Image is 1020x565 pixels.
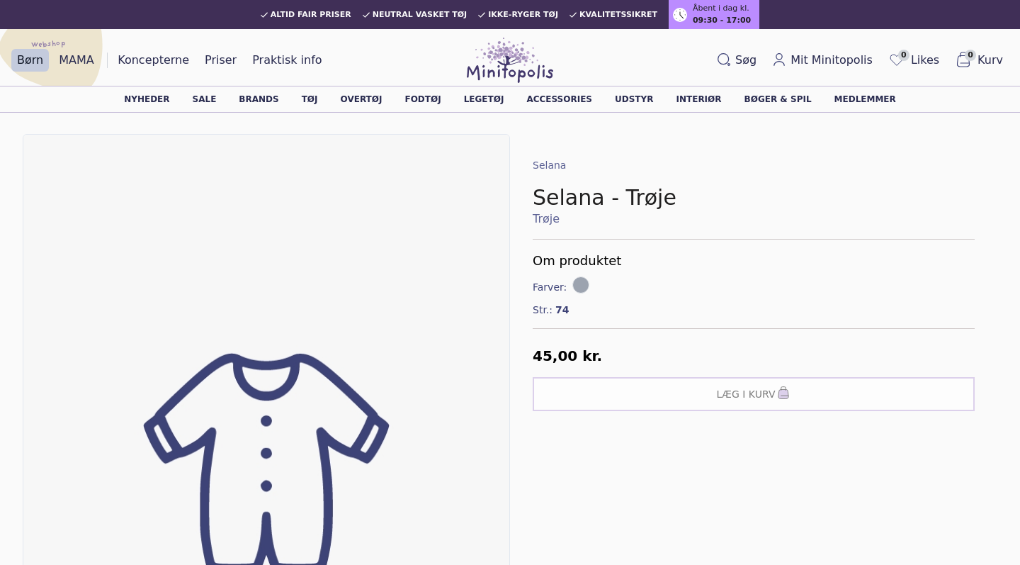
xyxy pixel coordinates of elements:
span: Farver: [533,280,569,294]
a: Brands [239,95,278,104]
a: Legetøj [464,95,504,104]
span: 0 [898,50,909,61]
span: 45,00 kr. [533,347,602,364]
span: 0 [965,50,976,61]
button: 0Kurv [949,48,1009,72]
a: Tøj [302,95,318,104]
span: Likes [911,52,939,69]
span: Kurv [977,52,1003,69]
a: Praktisk info [246,49,327,72]
a: Interiør [676,95,721,104]
span: 09:30 - 17:00 [693,15,751,27]
span: Søg [735,52,756,69]
span: Læg i kurv [717,387,776,401]
a: Selana [533,160,566,171]
a: Fodtøj [404,95,441,104]
span: Mit Minitopolis [790,52,873,69]
a: Accessories [526,95,592,104]
span: Altid fair priser [271,11,351,19]
span: Åbent i dag kl. [693,3,749,15]
img: Minitopolis logo [467,38,553,83]
a: Bøger & spil [744,95,812,104]
span: Kvalitetssikret [579,11,657,19]
a: MAMA [53,49,100,72]
a: Nyheder [124,95,169,104]
span: 74 [555,303,569,317]
a: Trøje [533,211,975,228]
h5: Om produktet [533,251,975,271]
a: Koncepterne [112,49,195,72]
button: Læg i kurv [533,377,975,411]
button: Søg [711,49,762,72]
a: Medlemmer [834,95,896,104]
span: Str.: [533,303,552,317]
a: Mit Minitopolis [766,49,878,72]
a: Udstyr [615,95,653,104]
span: Ikke-ryger tøj [488,11,558,19]
span: Neutral vasket tøj [373,11,467,19]
h1: Selana - Trøje [533,185,975,211]
a: 0Likes [883,48,945,72]
a: Sale [193,95,217,104]
a: Priser [199,49,242,72]
a: Overtøj [341,95,382,104]
a: Børn [11,49,49,72]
